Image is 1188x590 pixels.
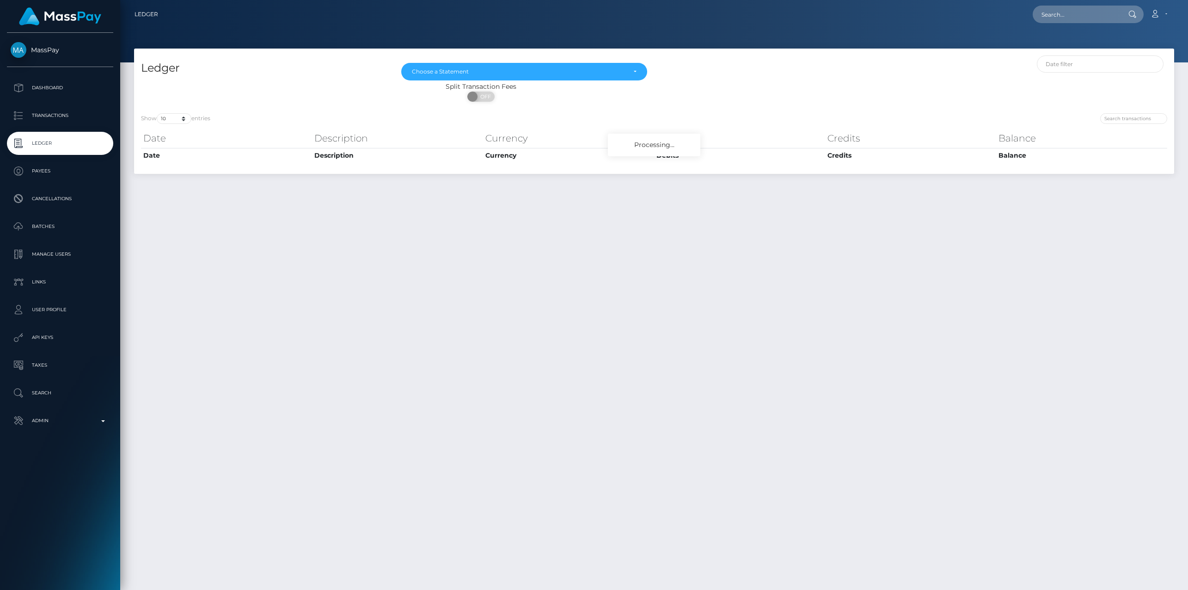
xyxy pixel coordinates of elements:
[7,298,113,321] a: User Profile
[7,104,113,127] a: Transactions
[7,326,113,349] a: API Keys
[7,187,113,210] a: Cancellations
[1037,55,1164,73] input: Date filter
[401,63,648,80] button: Choose a Statement
[7,409,113,432] a: Admin
[472,92,496,102] span: OFF
[7,381,113,405] a: Search
[135,5,158,24] a: Ledger
[7,270,113,294] a: Links
[11,136,110,150] p: Ledger
[1033,6,1120,23] input: Search...
[141,60,387,76] h4: Ledger
[11,42,26,58] img: MassPay
[825,129,996,147] th: Credits
[7,215,113,238] a: Batches
[11,164,110,178] p: Payees
[654,148,825,163] th: Debits
[11,220,110,234] p: Batches
[141,148,312,163] th: Date
[608,134,700,156] div: Processing...
[11,414,110,428] p: Admin
[134,82,827,92] div: Split Transaction Fees
[11,192,110,206] p: Cancellations
[11,331,110,344] p: API Keys
[141,129,312,147] th: Date
[11,275,110,289] p: Links
[996,129,1167,147] th: Balance
[7,46,113,54] span: MassPay
[11,81,110,95] p: Dashboard
[11,386,110,400] p: Search
[483,148,654,163] th: Currency
[825,148,996,163] th: Credits
[11,109,110,123] p: Transactions
[1100,113,1167,124] input: Search transactions
[11,247,110,261] p: Manage Users
[7,243,113,266] a: Manage Users
[996,148,1167,163] th: Balance
[11,358,110,372] p: Taxes
[7,132,113,155] a: Ledger
[7,354,113,377] a: Taxes
[11,303,110,317] p: User Profile
[141,113,210,124] label: Show entries
[654,129,825,147] th: Debits
[19,7,101,25] img: MassPay Logo
[312,148,483,163] th: Description
[483,129,654,147] th: Currency
[157,113,191,124] select: Showentries
[7,76,113,99] a: Dashboard
[412,68,626,75] div: Choose a Statement
[7,160,113,183] a: Payees
[312,129,483,147] th: Description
